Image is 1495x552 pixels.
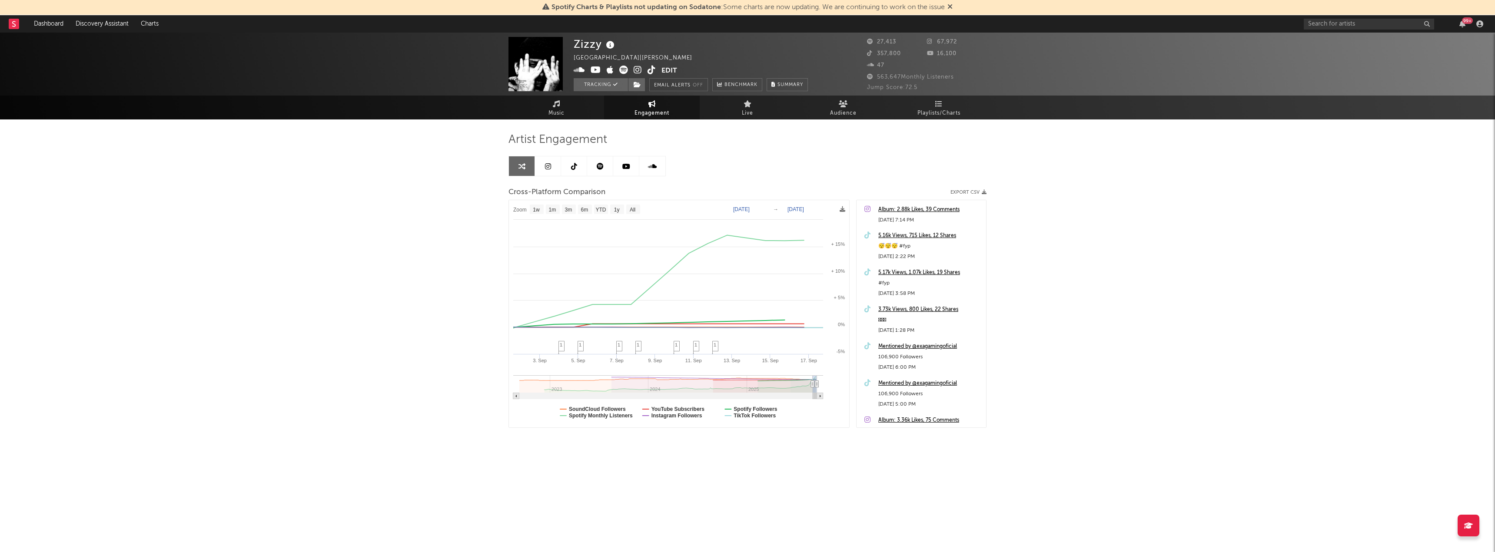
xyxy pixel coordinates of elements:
span: 1 [694,342,697,347]
span: 1 [560,342,562,347]
a: Album: 3.36k Likes, 75 Comments [878,415,982,426]
a: Audience [795,96,891,119]
text: 1w [533,207,540,213]
div: 106,900 Followers [878,352,982,362]
div: 99 + [1462,17,1473,24]
text: Spotify Monthly Listeners [569,413,633,419]
span: 67,972 [927,39,957,45]
div: [DATE] 1:28 PM [878,325,982,336]
div: [DATE] 2:22 PM [878,251,982,262]
a: Playlists/Charts [891,96,987,119]
span: 357,800 [867,51,901,56]
text: 0% [838,322,845,327]
text: SoundCloud Followers [569,406,626,412]
a: Charts [135,15,165,33]
a: Engagement [604,96,700,119]
div: #fyp [878,278,982,288]
text: Instagram Followers [651,413,702,419]
div: [DATE] 6:00 PM [878,362,982,373]
a: Benchmark [712,78,762,91]
span: 27,413 [867,39,896,45]
span: Engagement [635,108,669,119]
a: 3.73k Views, 800 Likes, 22 Shares [878,304,982,315]
span: 1 [637,342,639,347]
div: [DATE] 7:14 PM [878,215,982,225]
text: Zoom [513,207,527,213]
span: 1 [675,342,678,347]
a: 5.16k Views, 715 Likes, 12 Shares [878,231,982,241]
button: Summary [767,78,808,91]
button: 99+ [1459,20,1465,27]
text: [DATE] [733,206,750,212]
span: Audience [830,108,857,119]
span: Playlists/Charts [917,108,960,119]
span: Live [742,108,753,119]
text: 15. Sep [762,358,778,363]
em: Off [693,83,703,88]
text: [DATE] [787,206,804,212]
a: 5.17k Views, 1.07k Likes, 19 Shares [878,268,982,278]
button: Export CSV [950,190,987,195]
div: [GEOGRAPHIC_DATA] | [PERSON_NAME] [574,53,702,63]
text: 5. Sep [571,358,585,363]
div: 🫩🫩🫩 [878,315,982,325]
text: YouTube Subscribers [651,406,705,412]
div: [DATE] 12:57 PM [878,426,982,436]
text: 3m [565,207,572,213]
span: Benchmark [724,80,757,90]
div: [DATE] 5:00 PM [878,399,982,410]
span: : Some charts are now updating. We are continuing to work on the issue [551,4,945,11]
button: Email AlertsOff [649,78,708,91]
text: TikTok Followers [734,413,776,419]
span: 47 [867,63,884,68]
a: Music [508,96,604,119]
a: Live [700,96,795,119]
a: Dashboard [28,15,70,33]
text: 13. Sep [724,358,740,363]
div: [DATE] 3:58 PM [878,288,982,299]
text: 9. Sep [648,358,662,363]
button: Tracking [574,78,628,91]
div: Zizzy [574,37,617,51]
span: Jump Score: 72.5 [867,85,917,90]
span: Artist Engagement [508,135,607,145]
span: Cross-Platform Comparison [508,187,605,198]
text: + 15% [831,241,845,247]
span: 563,647 Monthly Listeners [867,74,954,80]
text: YTD [595,207,606,213]
div: 😴😴😴 #fyp [878,241,982,251]
a: Album: 2.88k Likes, 39 Comments [878,205,982,215]
span: 1 [618,342,620,347]
text: 6m [581,207,588,213]
span: 1 [714,342,716,347]
text: → [773,206,778,212]
a: Discovery Assistant [70,15,135,33]
text: 1m [549,207,556,213]
text: 11. Sep [685,358,702,363]
text: + 10% [831,268,845,274]
text: + 5% [834,295,845,300]
span: 1 [579,342,581,347]
span: Spotify Charts & Playlists not updating on Sodatone [551,4,721,11]
text: 3. Sep [533,358,547,363]
text: All [630,207,635,213]
text: 17. Sep [801,358,817,363]
text: 1y [614,207,620,213]
span: Music [548,108,565,119]
input: Search for artists [1304,19,1434,30]
span: Dismiss [947,4,953,11]
a: Mentioned by @exagamingoficial [878,378,982,389]
text: 7. Sep [610,358,624,363]
div: 106,900 Followers [878,389,982,399]
span: Summary [777,83,803,87]
text: -5% [836,349,845,354]
a: Mentioned by @exagamingoficial [878,341,982,352]
span: 16,100 [927,51,957,56]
